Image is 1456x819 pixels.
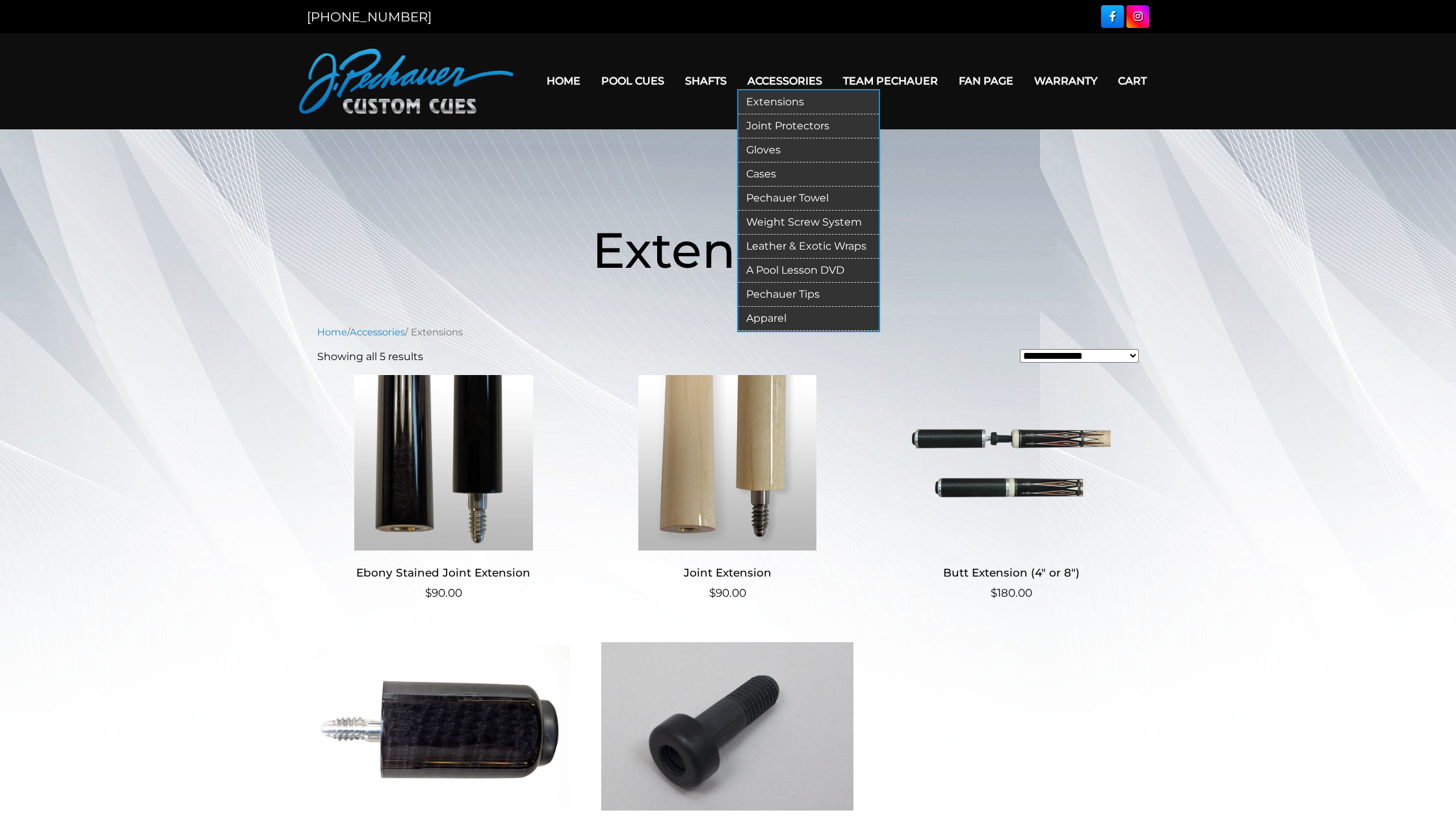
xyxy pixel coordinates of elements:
select: Shop order [1020,349,1139,363]
a: Cases [738,162,879,187]
h2: Butt Extension (4″ or 8″) [885,561,1137,585]
a: Butt Extension (4″ or 8″) $180.00 [885,375,1137,602]
a: Warranty [1024,64,1108,97]
a: Accessories [737,64,833,97]
a: Home [317,326,347,338]
a: Accessories [350,326,405,338]
a: Team Pechauer [833,64,948,97]
img: Ebony Stained Joint Extension [317,375,570,551]
h2: Ebony Stained Joint Extension [317,561,570,585]
img: 2" Butt Extension [317,638,570,814]
bdi: 90.00 [425,586,462,599]
a: Fan Page [948,64,1024,97]
span: Extensions [592,220,864,280]
a: Cart [1108,64,1157,97]
bdi: 90.00 [709,586,746,599]
a: Ebony Stained Joint Extension $90.00 [317,375,570,602]
span: $ [425,586,432,599]
a: Joint Protectors [738,114,879,138]
a: A Pool Lesson DVD [738,259,879,283]
h2: Joint Extension [601,561,854,585]
span: $ [709,586,716,599]
img: Butt Extension (4" or 8") [885,375,1137,551]
a: Leather & Exotic Wraps [738,235,879,259]
a: Joint Extension $90.00 [601,375,854,602]
img: Butt Extension Plug [601,638,854,814]
a: Pool Cues [591,64,675,97]
a: Pechauer Tips [738,283,879,307]
span: $ [991,586,997,599]
a: Extensions [738,90,879,114]
a: Weight Screw System [738,211,879,235]
a: Apparel [738,307,879,331]
bdi: 180.00 [991,586,1032,599]
a: Home [536,64,591,97]
p: Showing all 5 results [317,349,423,365]
a: Pechauer Towel [738,187,879,211]
a: Shafts [675,64,737,97]
img: Joint Extension [601,375,854,551]
nav: Breadcrumb [317,325,1139,339]
a: Gloves [738,138,879,162]
a: [PHONE_NUMBER] [307,9,432,25]
img: Pechauer Custom Cues [299,49,513,114]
